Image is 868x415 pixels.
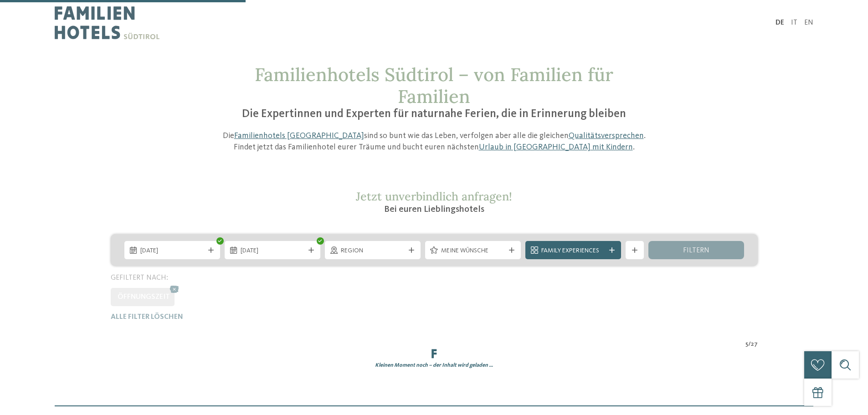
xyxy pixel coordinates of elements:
[569,132,644,140] a: Qualitätsversprechen
[218,130,651,153] p: Die sind so bunt wie das Leben, verfolgen aber alle die gleichen . Findet jetzt das Familienhotel...
[384,205,484,214] span: Bei euren Lieblingshotels
[255,63,613,108] span: Familienhotels Südtirol – von Familien für Familien
[234,132,364,140] a: Familienhotels [GEOGRAPHIC_DATA]
[791,19,797,26] a: IT
[104,362,765,369] div: Kleinen Moment noch – der Inhalt wird geladen …
[776,19,784,26] a: DE
[341,246,405,256] span: Region
[541,246,605,256] span: Family Experiences
[804,19,813,26] a: EN
[745,340,748,349] span: 5
[751,340,758,349] span: 27
[479,143,633,151] a: Urlaub in [GEOGRAPHIC_DATA] mit Kindern
[356,189,512,204] span: Jetzt unverbindlich anfragen!
[242,108,626,120] span: Die Expertinnen und Experten für naturnahe Ferien, die in Erinnerung bleiben
[241,246,304,256] span: [DATE]
[441,246,505,256] span: Meine Wünsche
[748,340,751,349] span: /
[140,246,204,256] span: [DATE]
